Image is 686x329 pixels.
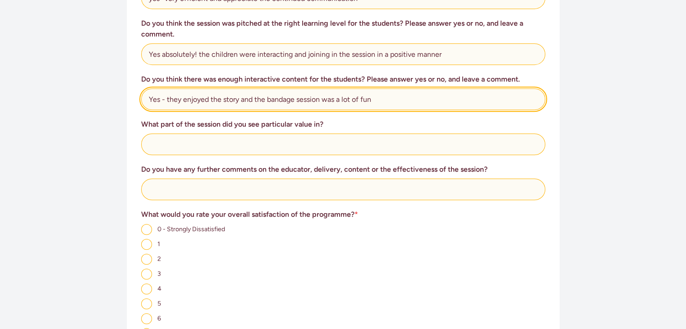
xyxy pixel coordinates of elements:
input: 3 [141,269,152,279]
span: 5 [157,300,161,307]
h3: Do you have any further comments on the educator, delivery, content or the effectiveness of the s... [141,164,545,175]
input: 4 [141,283,152,294]
span: 1 [157,240,160,248]
input: 2 [141,254,152,265]
input: 1 [141,239,152,250]
input: 0 - Strongly Dissatisfied [141,224,152,235]
span: 6 [157,315,161,322]
h3: Do you think the session was pitched at the right learning level for the students? Please answer ... [141,18,545,40]
h3: What part of the session did you see particular value in? [141,119,545,130]
span: 0 - Strongly Dissatisfied [157,225,225,233]
span: 4 [157,285,161,292]
h3: Do you think there was enough interactive content for the students? Please answer yes or no, and ... [141,74,545,85]
h3: What would you rate your overall satisfaction of the programme? [141,209,545,220]
span: 2 [157,255,161,263]
span: 3 [157,270,161,278]
input: 6 [141,313,152,324]
input: 5 [141,298,152,309]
